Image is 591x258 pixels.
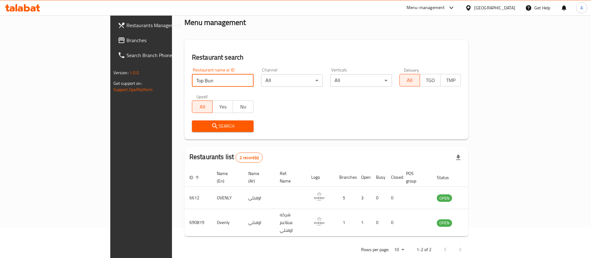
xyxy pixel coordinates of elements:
[437,195,452,202] span: OPEN
[371,168,386,187] th: Busy
[113,69,129,77] span: Version:
[212,209,243,236] td: Ovenly
[406,170,424,185] span: POS group
[580,4,583,11] span: A
[195,102,210,111] span: All
[306,168,334,187] th: Logo
[402,76,418,85] span: All
[233,100,254,113] button: No
[311,189,327,204] img: OVENLY
[407,4,445,12] div: Menu-management
[440,74,461,86] button: TMP
[386,209,401,236] td: 0
[437,219,452,226] span: OPEN
[192,53,461,62] h2: Restaurant search
[356,168,371,187] th: Open
[192,120,254,132] button: Search
[113,48,209,63] a: Search Branch Phone
[126,37,204,44] span: Branches
[184,17,246,27] h2: Menu management
[261,74,323,87] div: All
[451,150,466,165] div: Export file
[275,209,306,236] td: شركه مطاعم اوفنلي
[113,85,153,94] a: Support.OpsPlatform
[236,102,251,111] span: No
[192,100,213,113] button: All
[334,168,356,187] th: Branches
[243,187,275,209] td: اوفنلي
[215,102,231,111] span: Yes
[189,152,263,163] h2: Restaurants list
[197,122,249,130] span: Search
[184,168,486,236] table: enhanced table
[371,209,386,236] td: 0
[248,170,267,185] span: Name (Ar)
[130,69,139,77] span: 1.0.0
[443,76,459,85] span: TMP
[113,79,142,87] span: Get support on:
[212,187,243,209] td: OVENLY
[404,68,419,72] label: Delivery
[212,100,233,113] button: Yes
[280,170,299,185] span: Ref. Name
[392,245,407,255] div: Rows per page:
[243,209,275,236] td: اوفنلي
[311,214,327,229] img: Ovenly
[126,51,204,59] span: Search Branch Phone
[113,33,209,48] a: Branches
[420,74,441,86] button: TGO
[196,94,208,99] label: Upsell
[113,18,209,33] a: Restaurants Management
[422,76,438,85] span: TGO
[386,168,401,187] th: Closed
[474,4,515,11] div: [GEOGRAPHIC_DATA]
[371,187,386,209] td: 0
[386,187,401,209] td: 0
[465,168,486,187] th: Action
[236,155,262,161] span: 2 record(s)
[356,209,371,236] td: 1
[330,74,392,87] div: All
[437,174,457,181] span: Status
[399,74,420,86] button: All
[189,174,201,181] span: ID
[192,74,254,87] input: Search for restaurant name or ID..
[417,246,431,254] p: 1-2 of 2
[217,170,236,185] span: Name (En)
[334,187,356,209] td: 5
[334,209,356,236] td: 1
[126,22,204,29] span: Restaurants Management
[361,246,389,254] p: Rows per page:
[356,187,371,209] td: 3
